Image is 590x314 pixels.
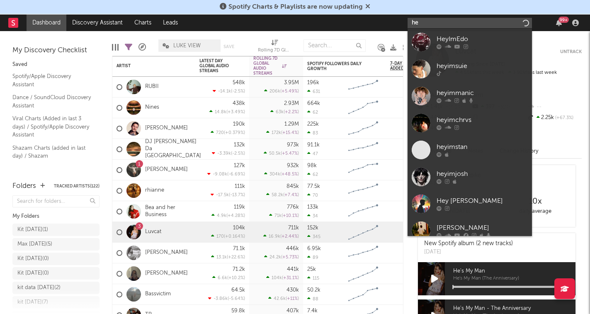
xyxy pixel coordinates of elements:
div: ( ) [212,275,245,280]
div: 70 [307,192,318,198]
div: Hey [PERSON_NAME] [437,196,528,206]
div: heyimsuie [437,61,528,71]
div: ( ) [264,171,299,177]
svg: Chart title [345,180,382,201]
span: -2.5 % [232,151,244,156]
div: ( ) [211,213,245,218]
div: 225k [307,122,319,127]
a: Debut tracks / Luminate [12,165,91,174]
span: 42.6k [274,297,286,301]
span: +67.3 % [554,116,573,120]
div: 127k [234,163,245,168]
div: ( ) [207,171,245,177]
div: ( ) [270,109,299,114]
div: 548k [233,80,245,85]
div: ( ) [266,192,299,197]
span: -3.39k [217,151,231,156]
div: 152k [307,225,318,231]
span: +7.4 % [284,193,298,197]
span: -2.5 % [232,89,244,94]
div: 2.93M [284,101,299,106]
div: 71.2k [233,267,245,272]
div: 115 [307,275,319,281]
div: Kit [DATE] ( 0 ) [17,268,49,278]
a: Shazam Charts (added in last day) / Shazam [12,144,91,161]
span: 7-Day Fans Added [390,61,423,71]
a: Bassvictim [145,291,171,298]
span: -13.7 % [230,193,244,197]
div: Rolling 7D Global Audio Streams (Rolling 7D Global Audio Streams) [258,35,291,59]
span: 63k [276,110,284,114]
span: +2.44 % [282,234,298,239]
span: +4.28 % [228,214,244,218]
div: heyimstan [437,142,528,152]
svg: Chart title [345,77,382,97]
div: My Discovery Checklist [12,46,100,56]
span: 14.8k [215,110,226,114]
div: [PERSON_NAME] [437,223,528,233]
span: 172k [272,131,281,135]
a: Nines [145,104,159,111]
div: ( ) [211,234,245,239]
span: +5.73 % [282,255,298,260]
svg: Chart title [345,97,382,118]
div: ( ) [266,275,299,280]
span: 6.6k [218,276,227,280]
div: A&R Pipeline [138,35,146,59]
span: -17.5k [216,193,229,197]
div: 932k [287,163,299,168]
a: Kit [DATE](0) [12,267,100,280]
span: +10.2 % [228,276,244,280]
a: Kit [DATE](0) [12,253,100,265]
span: +5.49 % [282,89,298,94]
div: 62 [307,110,318,115]
div: 50.2k [307,287,320,293]
div: 430k [287,287,299,293]
span: He's My Man [453,266,575,276]
span: +48.5 % [282,172,298,177]
span: +11 % [287,297,298,301]
div: 2.25k [527,112,582,123]
div: 664k [307,101,320,106]
span: -6.69 % [228,172,244,177]
a: HeyImEdo [408,29,532,56]
a: [PERSON_NAME] [145,249,188,256]
div: 446k [286,246,299,251]
div: Rolling 7D Global Audio Streams [253,56,287,76]
input: Search for artists [408,18,532,28]
div: 190k [233,122,245,127]
div: Filters(21 of 122) [125,35,132,59]
a: Viral Charts (Added in last 3 days) / Spotify/Apple Discovery Assistant [12,114,91,139]
a: Kit [DATE](1) [12,224,100,236]
a: Bea and her Business [145,204,191,219]
div: 47 [307,151,318,156]
a: heyimjosh [408,163,532,190]
div: heyimchrvs [437,115,528,125]
div: Latest Day Global Audio Streams [199,58,233,73]
div: [DATE] [424,248,513,256]
div: 91.1k [307,142,320,148]
span: 71k [274,214,282,218]
a: DJ [PERSON_NAME] Da [GEOGRAPHIC_DATA] [145,139,201,160]
a: Charts [129,15,157,31]
div: 7.4k [307,308,318,314]
div: kit [DATE] ( 7 ) [17,297,48,307]
span: Dismiss [365,4,370,10]
span: +0.164 % [225,234,244,239]
div: 98k [307,163,317,168]
div: Rolling 7D Global Audio Streams (Rolling 7D Global Audio Streams) [258,46,291,56]
span: 4.9k [217,214,226,218]
input: Search for folders... [12,195,100,207]
span: +15.4 % [282,131,298,135]
a: [PERSON_NAME] [145,166,188,173]
div: ( ) [209,109,245,114]
div: ( ) [208,296,245,301]
span: 104k [272,276,282,280]
a: [PERSON_NAME] [145,270,188,277]
a: kit [DATE](7) [12,296,100,309]
div: 62 [307,172,318,177]
div: New Spotify album (2 new tracks) [424,239,513,248]
div: 83 [307,130,318,136]
div: ( ) [266,130,299,135]
svg: Chart title [345,222,382,243]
